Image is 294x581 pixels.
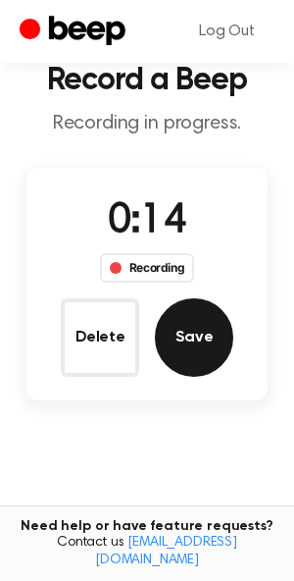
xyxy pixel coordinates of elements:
a: [EMAIL_ADDRESS][DOMAIN_NAME] [95,536,237,567]
span: 0:14 [108,201,186,242]
h1: Record a Beep [16,65,278,96]
div: Recording [100,253,195,283]
button: Delete Audio Record [61,298,139,377]
p: Recording in progress. [16,112,278,136]
a: Log Out [179,8,274,55]
button: Save Audio Record [155,298,233,377]
a: Beep [20,13,130,51]
span: Contact us [12,535,282,569]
